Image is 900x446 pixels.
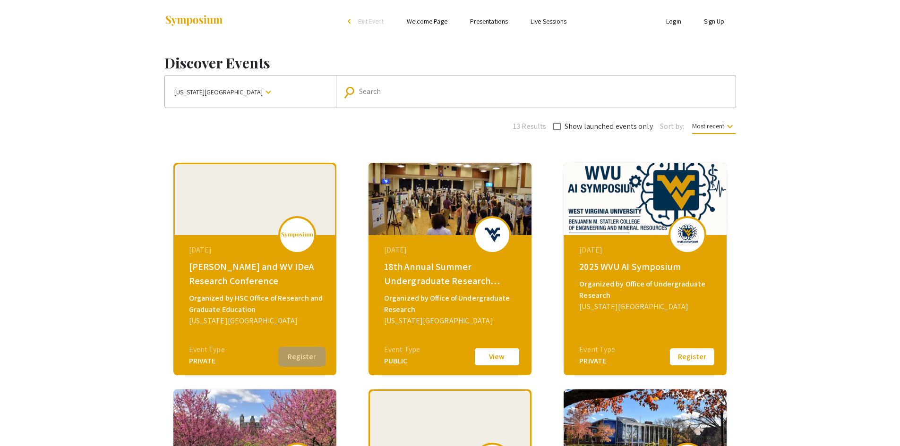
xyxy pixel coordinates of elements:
[473,347,521,367] button: View
[164,54,736,71] h1: Discover Events
[281,232,314,238] img: logo_v2.png
[189,355,225,367] div: PRIVATE
[692,122,736,134] span: Most recent
[369,163,531,235] img: 18th-summer-undergraduate-research-symposium_eventCoverPhoto_ac8e52__thumb.jpg
[478,227,506,243] img: 18th-summer-undergraduate-research-symposium_eventLogo_bc9db7_.png
[513,121,546,132] span: 13 Results
[384,344,420,355] div: Event Type
[685,118,743,135] button: Most recent
[579,301,713,312] div: [US_STATE][GEOGRAPHIC_DATA]
[579,244,713,256] div: [DATE]
[189,315,323,327] div: [US_STATE][GEOGRAPHIC_DATA]
[724,121,736,132] mat-icon: keyboard_arrow_down
[189,293,323,315] div: Organized by HSC Office of Research and Graduate Education
[348,18,353,24] div: arrow_back_ios
[384,355,420,367] div: PUBLIC
[384,244,518,256] div: [DATE]
[579,355,615,367] div: PRIVATE
[564,163,727,235] img: 2025-wvu-ai-symposium_eventCoverPhoto_5efd8b__thumb.png
[384,293,518,315] div: Organized by Office of Undergraduate Research
[666,17,681,25] a: Login
[470,17,508,25] a: Presentations
[7,404,40,439] iframe: Chat
[673,223,702,246] img: 2025-wvu-ai-symposium_eventLogo_81a7b7_.png
[704,17,725,25] a: Sign Up
[164,15,223,27] img: Symposium by ForagerOne
[407,17,447,25] a: Welcome Page
[189,344,225,355] div: Event Type
[358,17,384,25] span: Exit Event
[384,260,518,288] div: 18th Annual Summer Undergraduate Research Symposium!
[660,121,685,132] span: Sort by:
[189,260,323,288] div: [PERSON_NAME] and WV IDeA Research Conference
[165,76,336,108] button: [US_STATE][GEOGRAPHIC_DATA]
[565,121,653,132] span: Show launched events only
[579,278,713,301] div: Organized by Office of Undergraduate Research
[345,84,359,101] mat-icon: Search
[579,344,615,355] div: Event Type
[384,315,518,327] div: [US_STATE][GEOGRAPHIC_DATA]
[278,347,326,367] button: Register
[579,260,713,274] div: 2025 WVU AI Symposium
[174,84,263,101] span: [US_STATE][GEOGRAPHIC_DATA]
[669,347,716,367] button: Register
[531,17,566,25] a: Live Sessions
[189,244,323,256] div: [DATE]
[263,86,274,98] mat-icon: keyboard_arrow_down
